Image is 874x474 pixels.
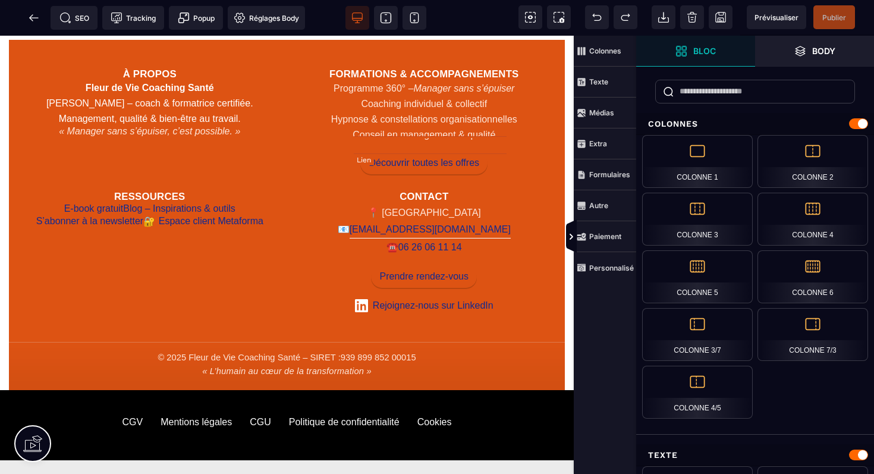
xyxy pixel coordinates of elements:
span: Texte [574,67,636,98]
div: Colonne 2 [757,135,868,188]
strong: Fleur de Vie Coaching Santé [86,47,214,57]
a: [EMAIL_ADDRESS][DOMAIN_NAME] [350,185,511,203]
span: Tracking [111,12,156,24]
div: Cookies [417,381,452,392]
h3: Ressources [21,155,279,167]
span: Autre [574,190,636,221]
p: [PERSON_NAME] – coach & formatrice certifiée. Management, qualité & bien-être au travail. [21,45,279,90]
div: CGU [250,381,271,392]
strong: Texte [589,77,608,86]
span: 939 899 852 00015 [341,317,416,327]
strong: Formulaires [589,170,630,179]
div: Colonne 1 [642,135,753,188]
span: Enregistrer [709,5,732,29]
p: © 2025 Fleur de Vie Coaching Santé – SIRET : [21,317,553,327]
span: Publier [822,13,846,22]
span: Métadata SEO [51,6,98,30]
a: S’abonner à la newsletter [36,180,144,192]
div: Informations [9,306,565,354]
strong: Body [812,46,835,55]
a: 06 26 06 11 14 [398,203,462,221]
span: Afficher les vues [636,219,648,255]
h3: Formations & accompagnements [295,33,554,45]
li: Programme 360° – [295,45,554,61]
a: Découvrir toutes les offres [360,117,488,139]
span: Rétablir [614,5,637,29]
strong: Personnalisé [589,263,634,272]
a: Rejoignez-nous sur LinkedIn [355,263,493,277]
em: Manager sans s’épuiser [414,48,515,58]
a: Blog – Inspirations & outils [123,167,235,180]
li: Hypnose & constellations organisationnelles [295,76,554,92]
div: Colonne 6 [757,250,868,303]
span: Colonnes [574,36,636,67]
span: Formulaires [574,159,636,190]
h3: À propos [21,33,279,45]
span: Retour [22,6,46,30]
span: Extra [574,128,636,159]
nav: Liens ressources [21,167,279,192]
span: Voir bureau [345,6,369,30]
span: Favicon [228,6,305,30]
p: « Manager sans s’épuiser, c’est possible. » [21,90,279,101]
span: Nettoyage [680,5,704,29]
strong: Colonnes [589,46,621,55]
footer: Pied de page [9,4,565,354]
a: E-book gratuit [64,167,124,180]
p: « L’humain au cœur de la transformation » [21,331,553,340]
div: Texte [636,444,874,466]
strong: Autre [589,201,608,210]
span: Défaire [585,5,609,29]
span: Capture d'écran [547,5,571,29]
div: Colonne 4/5 [642,366,753,419]
span: Personnalisé [574,252,636,283]
span: Rejoignez-nous sur LinkedIn [373,265,493,275]
strong: Médias [589,108,614,117]
span: Réglages Body [234,12,299,24]
div: Colonne 3 [642,193,753,246]
span: Voir tablette [374,6,398,30]
li: Conseil en management & qualité [295,92,554,107]
div: CGV [122,381,143,392]
strong: Bloc [693,46,716,55]
span: Ouvrir les blocs [636,36,755,67]
span: Ouvrir les calques [755,36,874,67]
h3: Contact [295,155,554,167]
div: Politique de confidentialité [289,381,400,392]
a: Espace client Metaforma [143,179,263,192]
span: Médias [574,98,636,128]
span: Paiement [574,221,636,252]
span: Enregistrer le contenu [813,5,855,29]
li: Coaching individuel & collectif [295,61,554,76]
div: Colonnes [636,113,874,135]
div: Colonne 4 [757,193,868,246]
span: SEO [59,12,89,24]
div: Mentions légales [161,381,232,392]
span: Popup [178,12,215,24]
span: Créer une alerte modale [169,6,223,30]
span: Importer [652,5,675,29]
span: Prévisualiser [754,13,798,22]
div: Colonne 7/3 [757,308,868,361]
div: Colonne 5 [642,250,753,303]
div: Colonne 3/7 [642,308,753,361]
strong: Extra [589,139,607,148]
span: Aperçu [747,5,806,29]
address: 📍 [GEOGRAPHIC_DATA] 📧 ☎️ [295,169,554,221]
span: Voir mobile [403,6,426,30]
strong: Paiement [589,232,621,241]
span: Code de suivi [102,6,164,30]
a: Prendre rendez-vous [371,230,477,252]
span: Voir les composants [518,5,542,29]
